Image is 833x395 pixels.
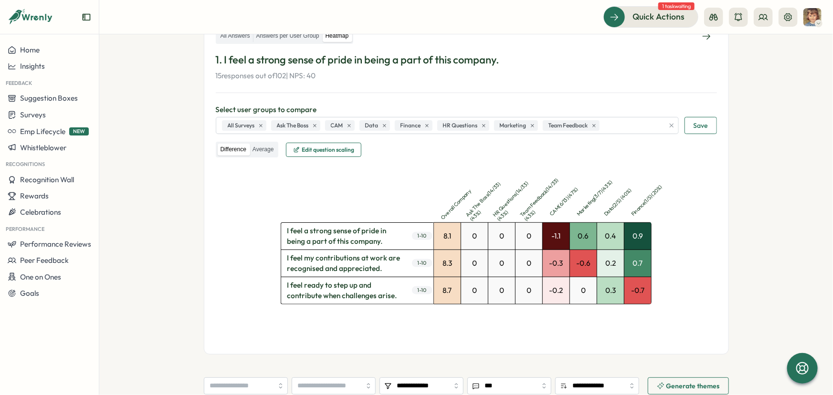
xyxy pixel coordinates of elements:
[218,30,253,42] label: All Answers
[281,223,411,249] span: I feel a strong sense of pride in being a part of this company.
[543,250,569,277] div: -0.3
[20,239,91,249] span: Performance Reviews
[412,286,432,294] span: 1 - 10
[20,208,61,217] span: Celebrations
[281,277,411,304] span: I feel ready to step up and contribute when challenges arise.
[570,223,597,249] div: 0.6
[461,223,488,249] div: 0
[286,143,361,157] button: Edit question scaling
[488,250,515,277] div: 0
[548,172,593,217] p: CAM ( 6 / 13 ) ( 47 %)
[216,52,717,67] p: 1. I feel a strong sense of pride in being a part of this company.
[20,45,40,54] span: Home
[20,110,46,119] span: Surveys
[543,277,569,304] div: -0.2
[216,71,717,81] p: 15 responses out of 102 | NPS: 40
[218,144,249,156] label: Difference
[464,173,514,223] p: Ask The Boss ( 14 / 33 ) ( 43 %)
[323,30,352,42] label: Heatmap
[412,259,432,267] span: 1 - 10
[519,173,569,223] p: Team Feedback ( 14 / 33 ) ( 43 %)
[597,277,624,304] div: 0.3
[20,272,61,281] span: One on Ones
[461,277,488,304] div: 0
[228,121,255,130] span: All Surveys
[658,2,695,10] span: 1 task waiting
[281,250,411,277] span: I feel my contributions at work are recognised and appreciated.
[624,250,651,277] div: 0.7
[543,223,569,249] div: -1.1
[253,30,322,42] label: Answers per User Group
[516,250,542,277] div: 0
[277,121,309,130] span: Ask The Boss
[694,117,708,134] span: Save
[20,127,65,136] span: Emp Lifecycle
[597,250,624,277] div: 0.2
[434,277,461,304] div: 8.7
[69,127,89,135] span: NEW
[434,250,461,277] div: 8.3
[516,277,542,304] div: 0
[624,223,651,249] div: 0.9
[624,277,651,304] div: -0.7
[603,172,648,217] p: Data ( 2 / 5 ) ( 40 %)
[685,117,717,134] button: Save
[20,191,49,200] span: Rewards
[597,223,624,249] div: 0.4
[20,289,39,298] span: Goals
[20,143,66,152] span: Whistleblower
[500,121,527,130] span: Marketing
[492,173,541,223] p: HR Questions ( 14 / 33 ) ( 43 %)
[548,121,588,130] span: Team Feedback
[570,277,597,304] div: 0
[20,256,69,265] span: Peer Feedback
[331,121,343,130] span: CAM
[576,172,621,217] p: Marketing ( 3 / 7 ) ( 43 %)
[434,223,461,249] div: 8.1
[20,62,45,71] span: Insights
[250,144,276,156] label: Average
[440,176,485,221] p: Overall Company
[488,277,515,304] div: 0
[412,232,432,240] span: 1 - 10
[443,121,478,130] span: HR Questions
[461,250,488,277] div: 0
[488,223,515,249] div: 0
[648,377,729,395] button: Generate themes
[82,12,91,22] button: Expand sidebar
[216,104,717,115] p: Select user groups to compare
[20,175,74,184] span: Recognition Wall
[666,383,720,389] span: Generate themes
[516,223,542,249] div: 0
[633,10,685,23] span: Quick Actions
[630,172,675,217] p: Finance ( 1 / 5 ) ( 20 %)
[803,8,822,26] img: Jane Lapthorne
[570,250,597,277] div: -0.6
[20,94,78,103] span: Suggestion Boxes
[401,121,421,130] span: Finance
[365,121,379,130] span: Data
[302,147,354,153] span: Edit question scaling
[603,6,698,27] button: Quick Actions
